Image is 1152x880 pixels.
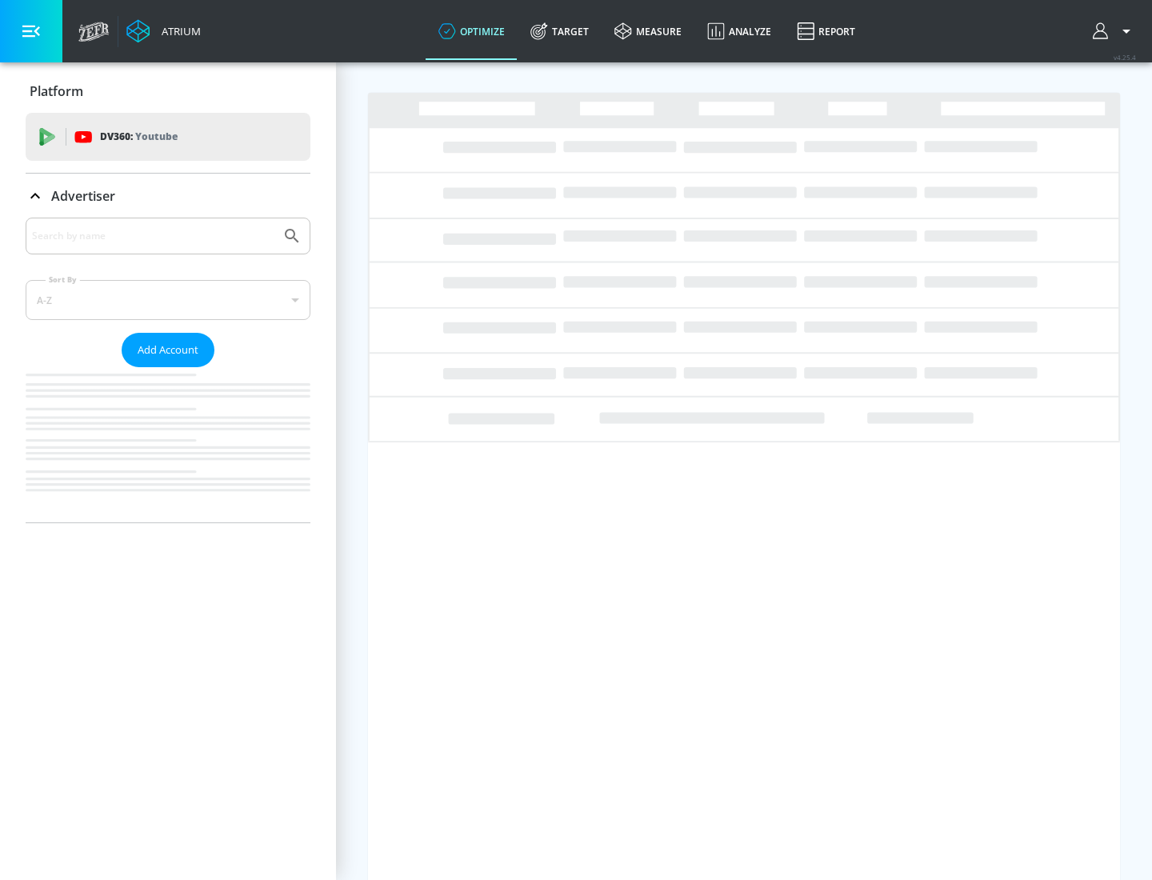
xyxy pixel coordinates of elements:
button: Add Account [122,333,214,367]
a: Analyze [694,2,784,60]
a: Target [518,2,602,60]
div: Platform [26,69,310,114]
input: Search by name [32,226,274,246]
a: measure [602,2,694,60]
label: Sort By [46,274,80,285]
p: Advertiser [51,187,115,205]
span: v 4.25.4 [1114,53,1136,62]
a: optimize [426,2,518,60]
p: Platform [30,82,83,100]
span: Add Account [138,341,198,359]
div: Advertiser [26,218,310,522]
a: Atrium [126,19,201,43]
div: A-Z [26,280,310,320]
a: Report [784,2,868,60]
div: Atrium [155,24,201,38]
p: Youtube [135,128,178,145]
div: DV360: Youtube [26,113,310,161]
nav: list of Advertiser [26,367,310,522]
p: DV360: [100,128,178,146]
div: Advertiser [26,174,310,218]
